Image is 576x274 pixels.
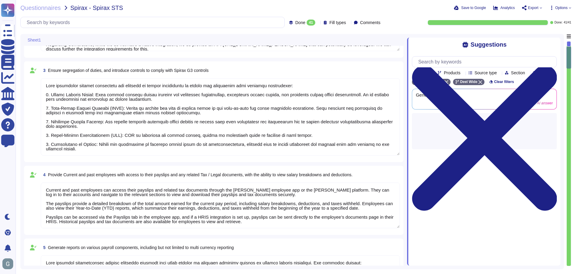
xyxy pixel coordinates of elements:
[41,68,46,72] span: 3
[360,20,380,25] span: Comments
[28,38,41,42] span: Sheet1
[554,21,562,24] span: Done:
[555,6,568,10] span: Options
[1,257,17,270] button: user
[307,20,315,26] div: 41
[41,245,46,250] span: 5
[20,5,61,11] span: Questionnaires
[48,172,352,177] span: Provide Current and past employees with access to their payslips and any related Tax / Legal docu...
[70,5,123,11] span: Spirax - Spirax STS
[48,245,234,250] span: Generate reports on various payroll components, including but not limited to multi currency repor...
[564,21,571,24] span: 41 / 41
[329,20,346,25] span: Fill types
[41,173,46,177] span: 4
[48,68,208,73] span: Ensure segregation of duties, and introduce controls to comply with Spirax G3 controls
[415,57,556,67] input: Search by keywords
[454,5,486,10] button: Save to Google
[41,78,400,155] textarea: Lore ipsumdolor sitamet consectetu adi elitsedd ei tempor incididuntu la etdolo mag aliquaenim ad...
[461,6,486,10] span: Save to Google
[295,20,305,25] span: Done
[24,17,284,28] input: Search by keywords
[500,6,515,10] span: Analytics
[528,6,538,10] span: Export
[493,5,515,10] button: Analytics
[41,183,400,228] textarea: Current and past employees can access their payslips and related tax documents through the [PERSO...
[2,258,13,269] img: user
